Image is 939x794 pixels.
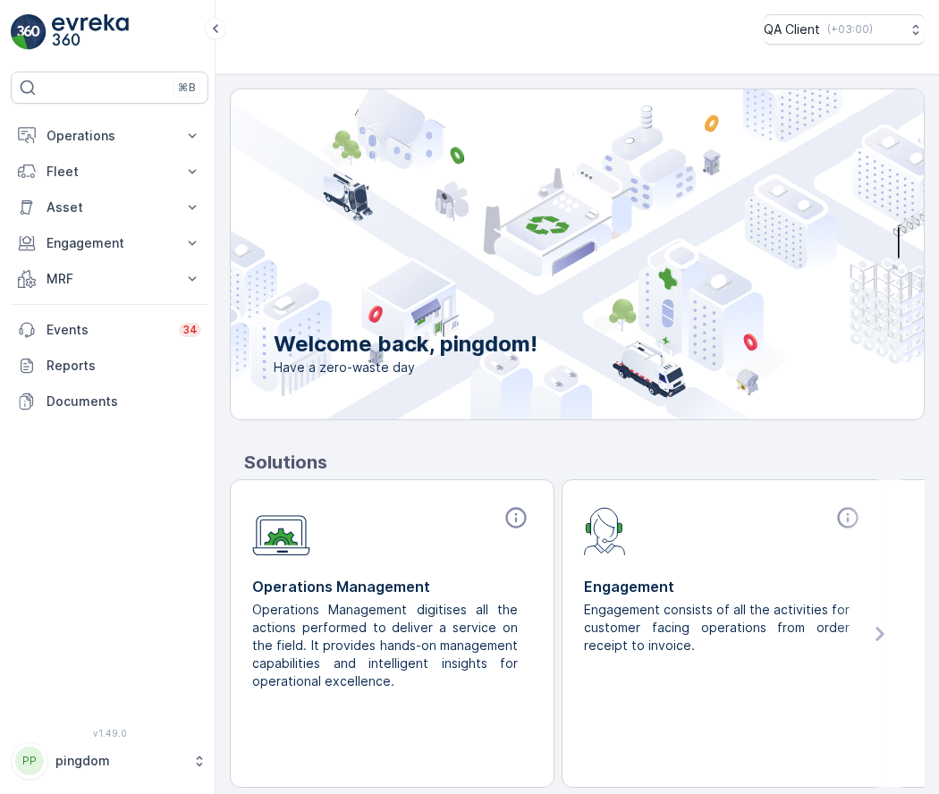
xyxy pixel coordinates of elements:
[11,14,47,50] img: logo
[52,14,129,50] img: logo_light-DOdMpM7g.png
[47,393,201,410] p: Documents
[47,357,201,375] p: Reports
[15,747,44,775] div: PP
[584,505,626,555] img: module-icon
[11,728,208,739] span: v 1.49.0
[827,22,873,37] p: ( +03:00 )
[182,323,198,337] p: 34
[584,576,864,597] p: Engagement
[11,742,208,780] button: PPpingdom
[47,234,173,252] p: Engagement
[274,359,537,376] span: Have a zero-waste day
[584,601,850,655] p: Engagement consists of all the activities for customer facing operations from order receipt to in...
[47,198,173,216] p: Asset
[178,80,196,95] p: ⌘B
[11,190,208,225] button: Asset
[252,576,532,597] p: Operations Management
[764,14,925,45] button: QA Client(+03:00)
[11,261,208,297] button: MRF
[47,321,168,339] p: Events
[274,330,537,359] p: Welcome back, pingdom!
[11,384,208,419] a: Documents
[252,601,518,690] p: Operations Management digitises all the actions performed to deliver a service on the field. It p...
[11,312,208,348] a: Events34
[11,118,208,154] button: Operations
[244,449,925,476] p: Solutions
[150,89,924,419] img: city illustration
[47,270,173,288] p: MRF
[11,225,208,261] button: Engagement
[55,752,183,770] p: pingdom
[252,505,310,556] img: module-icon
[11,154,208,190] button: Fleet
[47,127,173,145] p: Operations
[47,163,173,181] p: Fleet
[764,21,820,38] p: QA Client
[11,348,208,384] a: Reports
